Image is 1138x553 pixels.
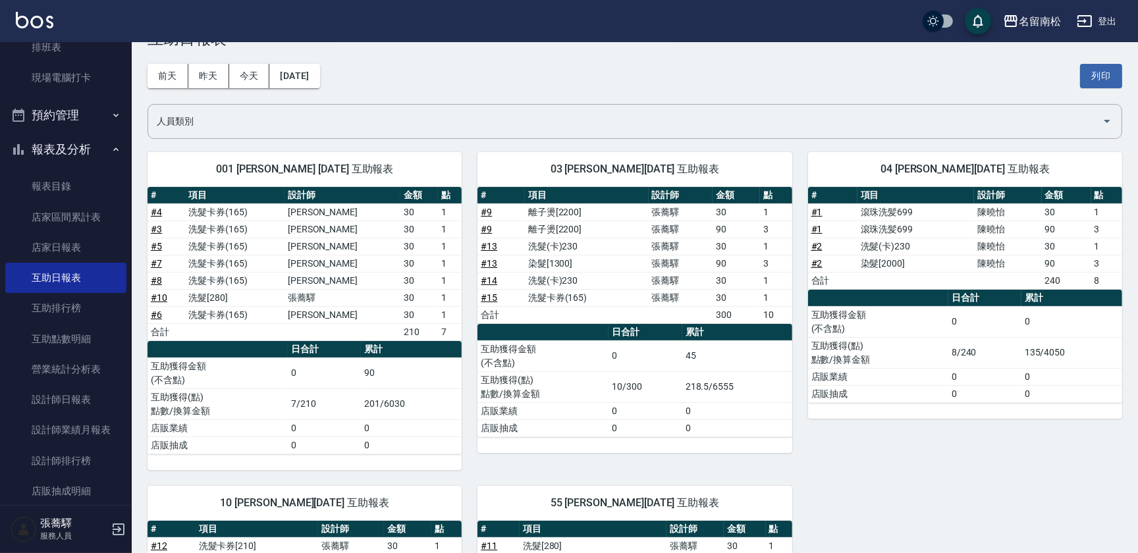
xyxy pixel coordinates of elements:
[609,402,682,419] td: 0
[400,187,438,204] th: 金額
[811,207,823,217] a: #1
[361,419,462,436] td: 0
[318,521,383,538] th: 設計師
[400,272,438,289] td: 30
[713,306,759,323] td: 300
[649,289,713,306] td: 張蕎驛
[185,306,284,323] td: 洗髮卡券(165)
[148,388,288,419] td: 互助獲得(點) 點數/換算金額
[948,385,1021,402] td: 0
[1042,203,1091,221] td: 30
[148,64,188,88] button: 前天
[1091,272,1122,289] td: 8
[148,187,462,341] table: a dense table
[5,354,126,384] a: 營業統計分析表
[760,272,792,289] td: 1
[808,368,948,385] td: 店販業績
[477,402,609,419] td: 店販業績
[229,64,270,88] button: 今天
[974,238,1042,255] td: 陳曉怡
[5,98,126,132] button: 預約管理
[609,324,682,341] th: 日合計
[481,258,497,269] a: #13
[400,323,438,340] td: 210
[808,187,1122,290] table: a dense table
[153,110,1097,133] input: 人員名稱
[682,340,792,371] td: 45
[974,255,1042,272] td: 陳曉怡
[525,255,649,272] td: 染髮[1300]
[284,289,400,306] td: 張蕎驛
[1091,203,1122,221] td: 1
[361,341,462,358] th: 累計
[438,289,462,306] td: 1
[5,446,126,476] a: 設計師排行榜
[948,306,1021,337] td: 0
[284,238,400,255] td: [PERSON_NAME]
[151,258,162,269] a: #7
[5,476,126,506] a: 店販抽成明細
[760,306,792,323] td: 10
[766,521,792,538] th: 點
[824,163,1106,176] span: 04 [PERSON_NAME][DATE] 互助報表
[151,207,162,217] a: #4
[1042,221,1091,238] td: 90
[5,232,126,263] a: 店家日報表
[438,306,462,323] td: 1
[477,371,609,402] td: 互助獲得(點) 點數/換算金額
[438,203,462,221] td: 1
[400,306,438,323] td: 30
[1019,13,1061,30] div: 名留南松
[525,272,649,289] td: 洗髮(卡)230
[284,306,400,323] td: [PERSON_NAME]
[361,388,462,419] td: 201/6030
[609,371,682,402] td: 10/300
[760,255,792,272] td: 3
[1021,290,1122,307] th: 累計
[649,187,713,204] th: 設計師
[948,337,1021,368] td: 8/240
[1097,111,1118,132] button: Open
[682,402,792,419] td: 0
[5,63,126,93] a: 現場電腦打卡
[525,221,649,238] td: 離子燙[2200]
[682,419,792,436] td: 0
[1021,337,1122,368] td: 135/4050
[520,521,666,538] th: 項目
[151,241,162,251] a: #5
[857,203,974,221] td: 滾珠洗髪699
[609,340,682,371] td: 0
[185,238,284,255] td: 洗髮卡券(165)
[525,289,649,306] td: 洗髮卡券(165)
[284,221,400,238] td: [PERSON_NAME]
[16,12,53,28] img: Logo
[1091,255,1122,272] td: 3
[361,357,462,388] td: 90
[148,521,196,538] th: #
[384,521,432,538] th: 金額
[288,388,361,419] td: 7/210
[857,255,974,272] td: 染髮[2000]
[481,207,492,217] a: #9
[477,521,519,538] th: #
[438,221,462,238] td: 1
[151,275,162,286] a: #8
[525,203,649,221] td: 離子燙[2200]
[1080,64,1122,88] button: 列印
[493,163,776,176] span: 03 [PERSON_NAME][DATE] 互助報表
[284,272,400,289] td: [PERSON_NAME]
[1071,9,1122,34] button: 登出
[760,221,792,238] td: 3
[481,275,497,286] a: #14
[857,238,974,255] td: 洗髮(卡)230
[5,202,126,232] a: 店家區間累計表
[948,290,1021,307] th: 日合計
[974,221,1042,238] td: 陳曉怡
[288,341,361,358] th: 日合計
[400,203,438,221] td: 30
[151,292,167,303] a: #10
[477,340,609,371] td: 互助獲得金額 (不含點)
[284,255,400,272] td: [PERSON_NAME]
[288,436,361,454] td: 0
[148,341,462,454] table: a dense table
